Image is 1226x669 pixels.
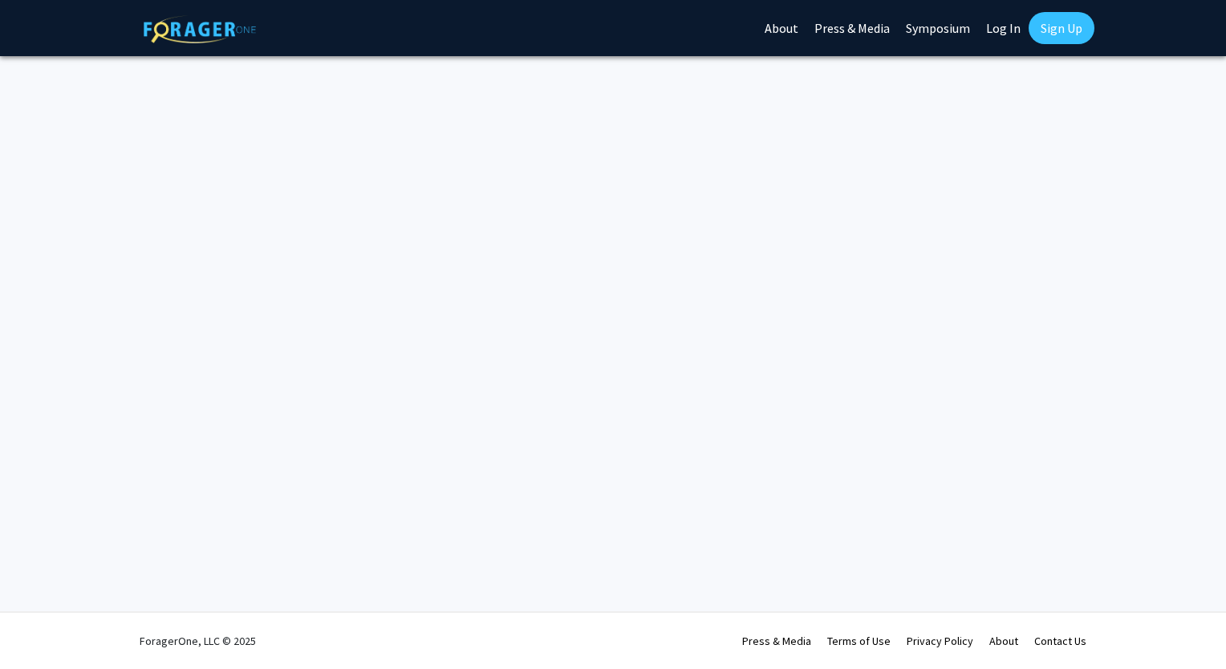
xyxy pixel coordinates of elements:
[907,634,973,648] a: Privacy Policy
[1029,12,1094,44] a: Sign Up
[144,15,256,43] img: ForagerOne Logo
[989,634,1018,648] a: About
[742,634,811,648] a: Press & Media
[1034,634,1086,648] a: Contact Us
[140,613,256,669] div: ForagerOne, LLC © 2025
[827,634,891,648] a: Terms of Use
